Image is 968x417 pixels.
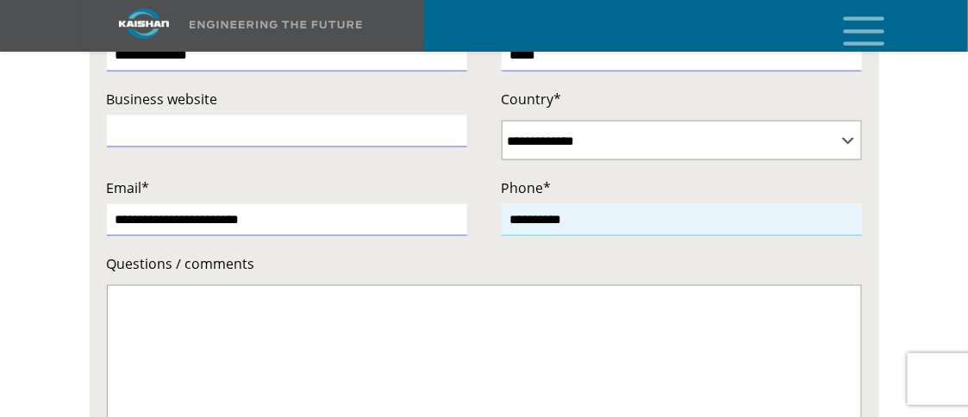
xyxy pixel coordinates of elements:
a: mobile menu [837,11,866,40]
label: Business website [107,87,467,111]
label: Country* [502,87,862,111]
img: kaishan logo [79,9,209,39]
img: Engineering the future [190,21,362,28]
label: Email* [107,176,467,200]
label: Phone* [502,176,862,200]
